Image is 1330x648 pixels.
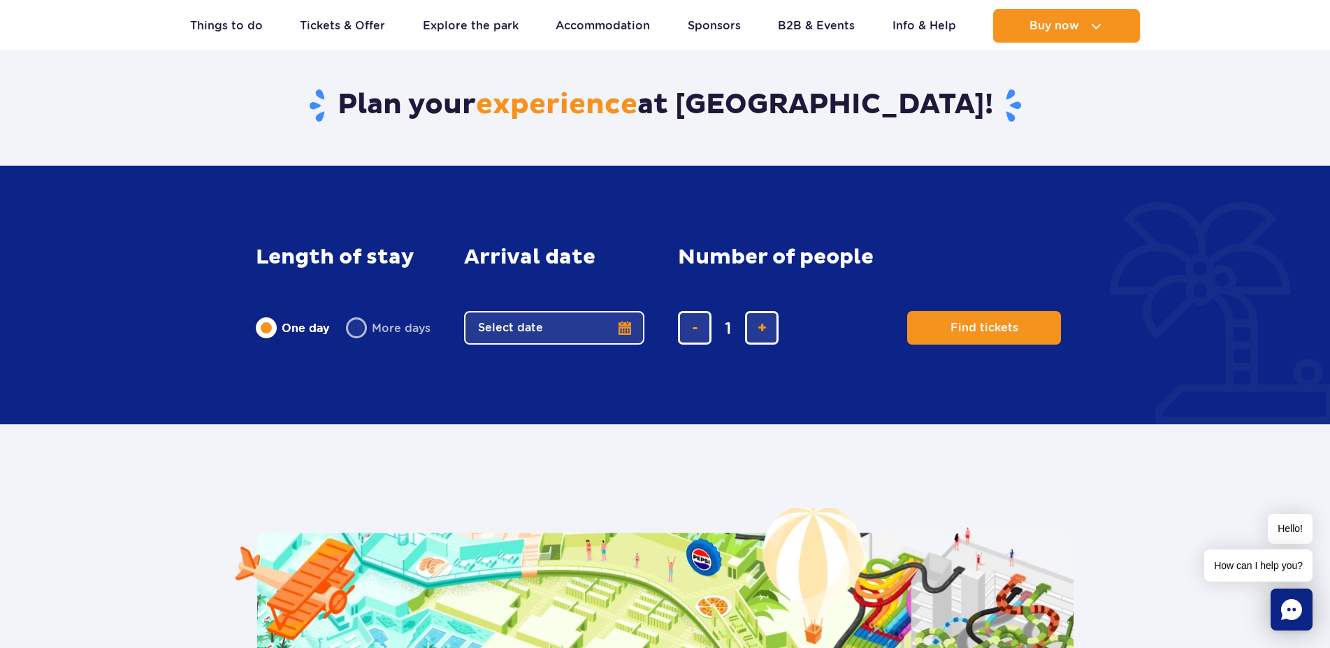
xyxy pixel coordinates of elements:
[256,245,414,269] span: Length of stay
[256,217,1074,373] form: Planning your visit to Park of Poland
[190,9,263,43] a: Things to do
[464,245,595,269] span: Arrival date
[745,311,779,345] button: add ticket
[256,313,329,343] label: One day
[346,313,431,343] label: More days
[678,245,874,269] span: Number of people
[678,311,711,345] button: remove ticket
[300,9,385,43] a: Tickets & Offer
[950,322,1018,334] span: Find tickets
[256,87,1074,124] h3: Plan your at [GEOGRAPHIC_DATA]!
[993,9,1140,43] button: Buy now
[423,9,519,43] a: Explore the park
[1268,514,1313,544] span: Hello!
[464,311,644,345] button: Select date
[711,311,745,345] input: number of tickets
[907,311,1061,345] button: Find tickets
[892,9,956,43] a: Info & Help
[1204,549,1313,582] span: How can I help you?
[778,9,855,43] a: B2B & Events
[476,87,637,122] span: experience
[1029,20,1079,32] span: Buy now
[1271,589,1313,631] div: Chat
[556,9,650,43] a: Accommodation
[688,9,741,43] a: Sponsors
